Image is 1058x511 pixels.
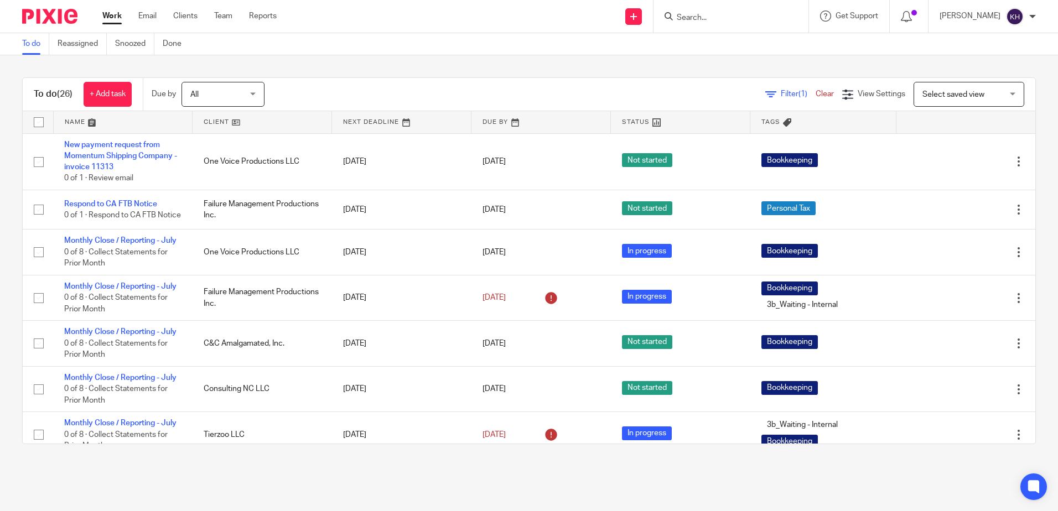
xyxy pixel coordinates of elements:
[84,82,132,107] a: + Add task
[193,133,332,190] td: One Voice Productions LLC
[64,294,168,313] span: 0 of 8 · Collect Statements for Prior Month
[798,90,807,98] span: (1)
[761,381,818,395] span: Bookkeeping
[193,190,332,230] td: Failure Management Productions Inc.
[483,206,506,213] span: [DATE]
[249,11,277,22] a: Reports
[173,11,198,22] a: Clients
[64,385,168,404] span: 0 of 8 · Collect Statements for Prior Month
[622,381,672,395] span: Not started
[102,11,122,22] a: Work
[761,418,843,432] span: 3b_Waiting - Internal
[940,11,1000,22] p: [PERSON_NAME]
[64,211,181,219] span: 0 of 1 · Respond to CA FTB Notice
[816,90,834,98] a: Clear
[64,237,177,244] a: Monthly Close / Reporting - July
[332,366,471,411] td: [DATE]
[64,141,177,171] a: New payment request from Momentum Shipping Company - invoice 11313
[64,248,168,268] span: 0 of 8 · Collect Statements for Prior Month
[761,298,843,312] span: 3b_Waiting - Internal
[483,248,506,256] span: [DATE]
[332,190,471,230] td: [DATE]
[761,119,780,125] span: Tags
[622,153,672,167] span: Not started
[64,431,168,450] span: 0 of 8 · Collect Statements for Prior Month
[115,33,154,55] a: Snoozed
[64,200,157,208] a: Respond to CA FTB Notice
[622,335,672,349] span: Not started
[622,426,672,440] span: In progress
[64,340,168,359] span: 0 of 8 · Collect Statements for Prior Month
[483,158,506,165] span: [DATE]
[483,294,506,301] span: [DATE]
[193,412,332,457] td: Tierzoo LLC
[214,11,232,22] a: Team
[64,419,177,427] a: Monthly Close / Reporting - July
[858,90,905,98] span: View Settings
[193,275,332,320] td: Failure Management Productions Inc.
[193,321,332,366] td: C&C Amalgamated, Inc.
[761,201,816,215] span: Personal Tax
[761,435,818,449] span: Bookkeeping
[64,374,177,382] a: Monthly Close / Reporting - July
[483,385,506,393] span: [DATE]
[332,230,471,275] td: [DATE]
[483,340,506,347] span: [DATE]
[622,244,672,258] span: In progress
[922,91,984,98] span: Select saved view
[761,153,818,167] span: Bookkeeping
[761,335,818,349] span: Bookkeeping
[64,328,177,336] a: Monthly Close / Reporting - July
[58,33,107,55] a: Reassigned
[193,230,332,275] td: One Voice Productions LLC
[163,33,190,55] a: Done
[676,13,775,23] input: Search
[1006,8,1024,25] img: svg%3E
[332,275,471,320] td: [DATE]
[332,133,471,190] td: [DATE]
[190,91,199,98] span: All
[781,90,816,98] span: Filter
[22,9,77,24] img: Pixie
[483,431,506,439] span: [DATE]
[332,412,471,457] td: [DATE]
[622,201,672,215] span: Not started
[138,11,157,22] a: Email
[22,33,49,55] a: To do
[34,88,72,100] h1: To do
[64,283,177,290] a: Monthly Close / Reporting - July
[761,281,818,295] span: Bookkeeping
[193,366,332,411] td: Consulting NC LLC
[836,12,878,20] span: Get Support
[64,175,133,182] span: 0 of 1 · Review email
[57,90,72,98] span: (26)
[622,290,672,304] span: In progress
[332,321,471,366] td: [DATE]
[761,244,818,258] span: Bookkeeping
[152,88,176,100] p: Due by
